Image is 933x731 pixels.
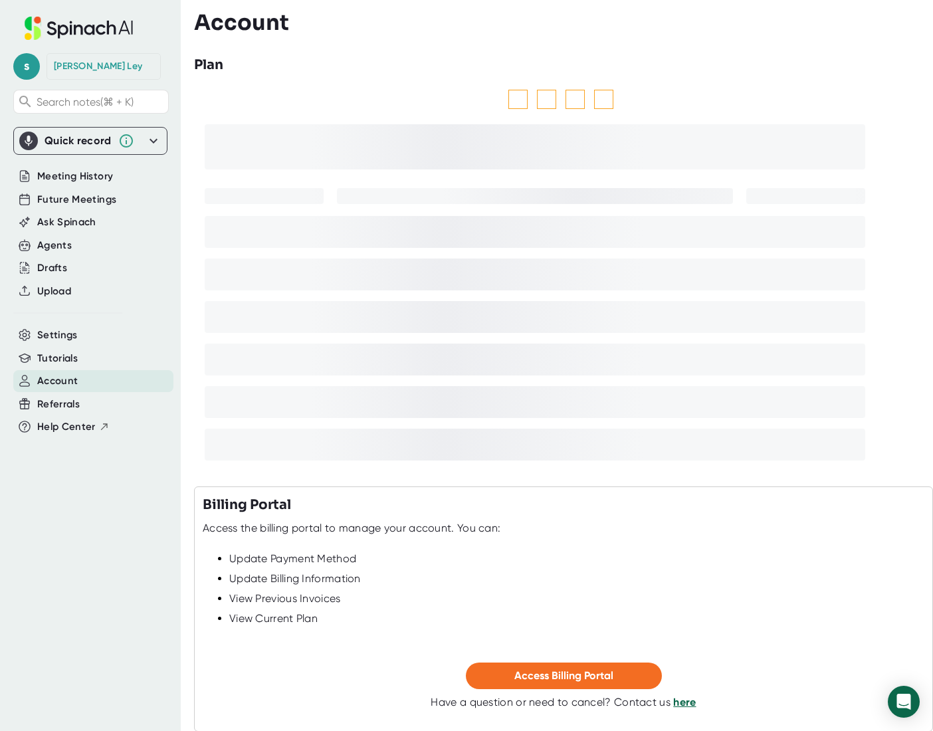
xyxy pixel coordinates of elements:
button: Agents [37,238,72,253]
button: Drafts [37,261,67,276]
span: s [13,53,40,80]
h3: Plan [194,55,223,75]
button: Upload [37,284,71,299]
button: Account [37,373,78,389]
button: Settings [37,328,78,343]
h3: Billing Portal [203,495,291,515]
div: Have a question or need to cancel? Contact us [431,696,696,709]
button: Referrals [37,397,80,412]
div: View Current Plan [229,612,924,625]
div: Open Intercom Messenger [888,686,920,718]
div: Quick record [19,128,161,154]
span: Help Center [37,419,96,435]
div: Update Payment Method [229,552,924,566]
h3: Account [194,10,289,35]
div: Update Billing Information [229,572,924,585]
div: Quick record [45,134,112,148]
button: Access Billing Portal [466,663,662,689]
button: Meeting History [37,169,113,184]
button: Future Meetings [37,192,116,207]
span: Access Billing Portal [514,669,613,682]
button: Tutorials [37,351,78,366]
a: here [673,696,696,708]
div: Steven Ley [54,60,142,72]
div: View Previous Invoices [229,592,924,605]
span: Search notes (⌘ + K) [37,96,134,108]
button: Help Center [37,419,110,435]
button: Ask Spinach [37,215,96,230]
div: Access the billing portal to manage your account. You can: [203,522,500,535]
